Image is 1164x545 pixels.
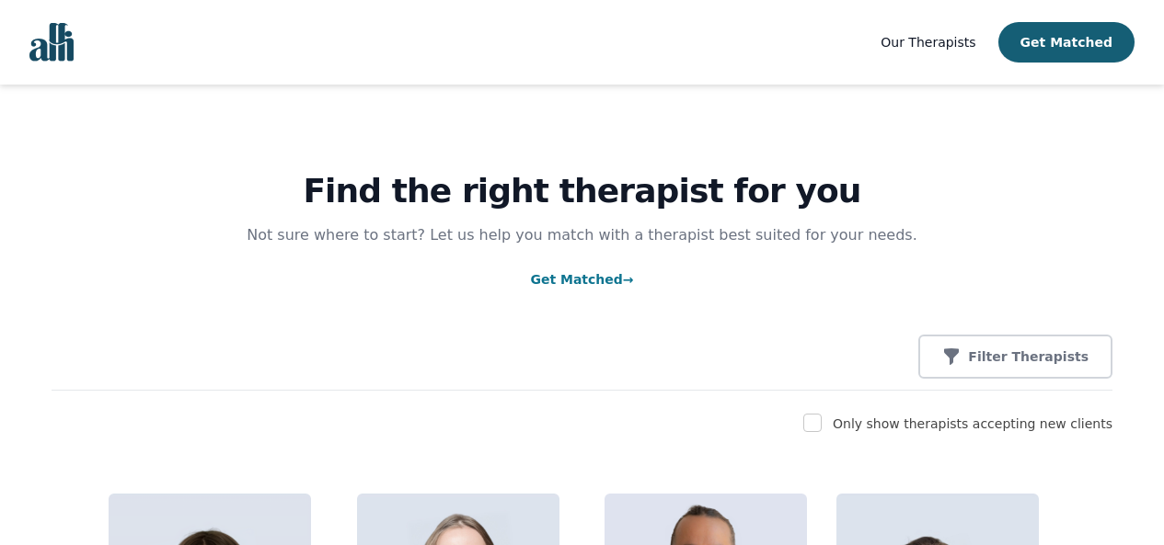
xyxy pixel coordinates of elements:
[623,272,634,287] span: →
[968,347,1089,366] p: Filter Therapists
[530,272,633,287] a: Get Matched
[29,23,74,62] img: alli logo
[881,31,975,53] a: Our Therapists
[881,35,975,50] span: Our Therapists
[998,22,1135,62] button: Get Matched
[918,335,1112,379] button: Filter Therapists
[229,224,936,246] p: Not sure where to start? Let us help you match with a therapist best suited for your needs.
[833,416,1112,431] label: Only show therapists accepting new clients
[52,173,1112,210] h1: Find the right therapist for you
